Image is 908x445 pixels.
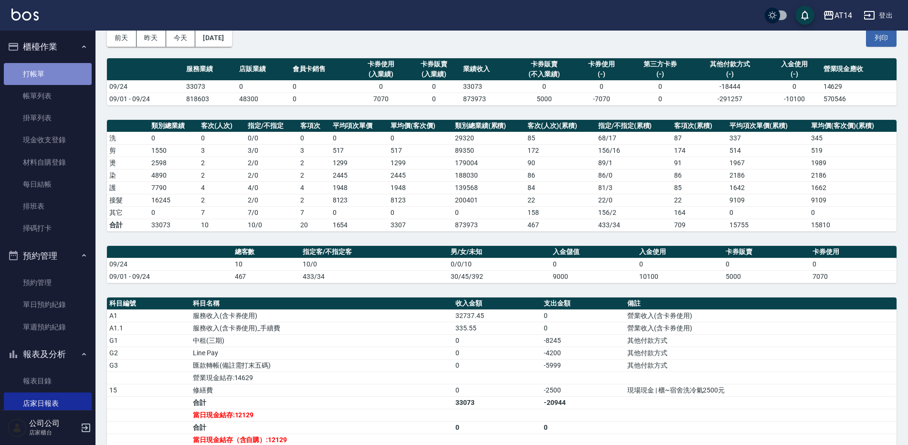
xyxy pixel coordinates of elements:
[596,132,672,144] td: 68 / 17
[516,69,572,79] div: (不入業績)
[107,334,190,347] td: G1
[525,194,595,206] td: 22
[596,194,672,206] td: 22 / 0
[630,59,690,69] div: 第三方卡券
[149,169,199,181] td: 4890
[245,157,298,169] td: 2 / 0
[727,206,809,219] td: 0
[596,219,672,231] td: 433/34
[461,80,514,93] td: 33073
[232,246,301,258] th: 總客數
[723,270,810,283] td: 5000
[190,347,453,359] td: Line Pay
[525,120,595,132] th: 客次(人次)(累積)
[199,206,245,219] td: 7
[448,270,550,283] td: 30/45/392
[637,270,723,283] td: 10100
[596,157,672,169] td: 89 / 1
[190,309,453,322] td: 服務收入(含卡券使用)
[4,316,92,338] a: 單週預約紀錄
[453,157,526,169] td: 179004
[388,132,453,144] td: 0
[672,157,727,169] td: 91
[184,93,237,105] td: 818603
[330,206,389,219] td: 0
[4,151,92,173] a: 材料自購登錄
[541,421,625,434] td: 0
[575,93,628,105] td: -7070
[672,194,727,206] td: 22
[525,169,595,181] td: 86
[625,322,897,334] td: 營業收入(含卡券使用)
[410,59,458,69] div: 卡券販賣
[4,195,92,217] a: 排班表
[330,219,389,231] td: 1654
[245,120,298,132] th: 指定/不指定
[4,63,92,85] a: 打帳單
[245,132,298,144] td: 0 / 0
[237,58,290,81] th: 店販業績
[107,120,897,232] table: a dense table
[388,206,453,219] td: 0
[300,258,448,270] td: 10/0
[232,270,301,283] td: 467
[727,219,809,231] td: 15755
[199,219,245,231] td: 10
[149,144,199,157] td: 1550
[541,297,625,310] th: 支出金額
[107,206,149,219] td: 其它
[819,6,856,25] button: AT14
[388,181,453,194] td: 1948
[809,181,897,194] td: 1662
[541,359,625,371] td: -5999
[107,169,149,181] td: 染
[461,58,514,81] th: 業績收入
[4,85,92,107] a: 帳單列表
[453,359,541,371] td: 0
[637,258,723,270] td: 0
[149,120,199,132] th: 類別總業績
[625,334,897,347] td: 其他付款方式
[190,297,453,310] th: 科目名稱
[330,169,389,181] td: 2445
[809,206,897,219] td: 0
[137,29,166,47] button: 昨天
[107,80,184,93] td: 09/24
[388,157,453,169] td: 1299
[695,59,765,69] div: 其他付款方式
[190,421,453,434] td: 合計
[453,334,541,347] td: 0
[692,80,768,93] td: -18444
[541,334,625,347] td: -8245
[727,194,809,206] td: 9109
[4,244,92,268] button: 預約管理
[245,181,298,194] td: 4 / 0
[184,58,237,81] th: 服務業績
[4,272,92,294] a: 預約管理
[866,29,897,47] button: 列印
[245,144,298,157] td: 3 / 0
[625,297,897,310] th: 備註
[596,181,672,194] td: 81 / 3
[596,206,672,219] td: 156 / 2
[768,93,821,105] td: -10100
[453,297,541,310] th: 收入金額
[628,80,692,93] td: 0
[541,347,625,359] td: -4200
[298,206,330,219] td: 7
[290,58,355,81] th: 會員卡銷售
[330,144,389,157] td: 517
[149,157,199,169] td: 2598
[727,144,809,157] td: 514
[298,144,330,157] td: 3
[4,370,92,392] a: 報表目錄
[149,194,199,206] td: 16245
[809,194,897,206] td: 9109
[388,169,453,181] td: 2445
[727,181,809,194] td: 1642
[453,120,526,132] th: 類別總業績(累積)
[199,194,245,206] td: 2
[107,219,149,231] td: 合計
[810,270,897,283] td: 7070
[199,157,245,169] td: 2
